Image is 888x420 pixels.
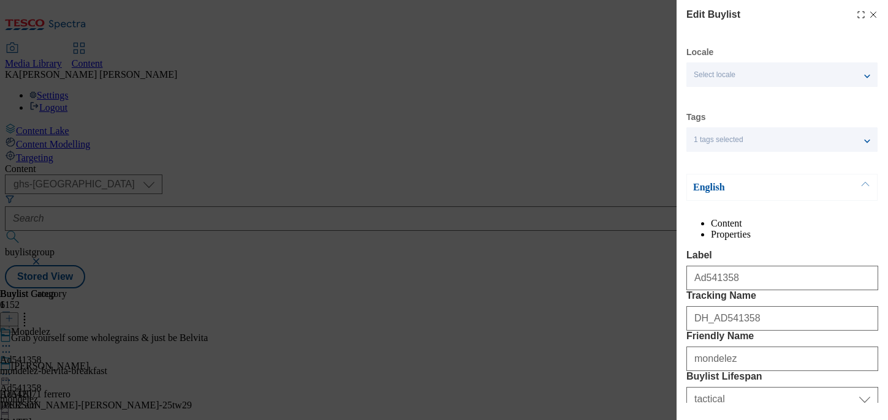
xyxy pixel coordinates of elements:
[686,306,878,331] input: Enter Tracking Name
[686,331,878,342] label: Friendly Name
[711,218,878,229] li: Content
[686,290,878,301] label: Tracking Name
[686,49,713,56] label: Locale
[686,371,878,382] label: Buylist Lifespan
[686,62,878,87] button: Select locale
[686,114,706,121] label: Tags
[686,250,878,261] label: Label
[693,181,822,193] p: English
[686,7,740,22] h4: Edit Buylist
[686,266,878,290] input: Enter Label
[686,127,878,152] button: 1 tags selected
[686,347,878,371] input: Enter Friendly Name
[711,229,878,240] li: Properties
[694,70,735,80] span: Select locale
[694,135,743,144] span: 1 tags selected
